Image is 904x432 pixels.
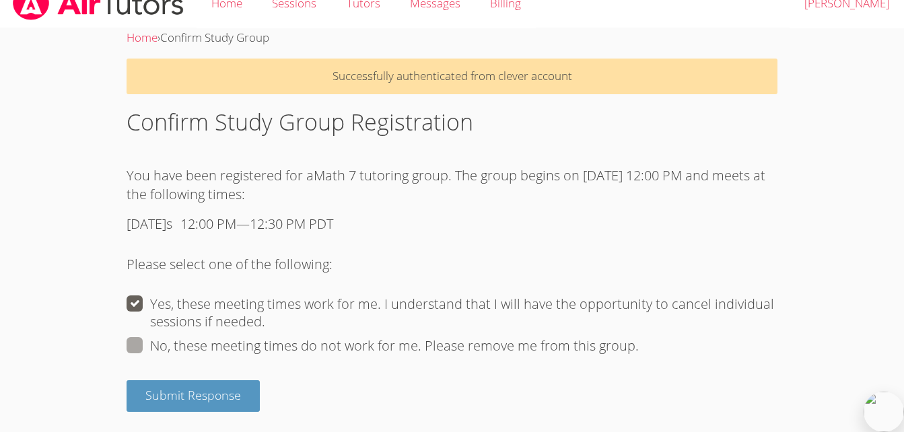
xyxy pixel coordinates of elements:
p: Successfully authenticated from clever account [127,59,777,94]
p: You have been registered for a Math 7 tutoring group. The group begins on [DATE] 12:00 PM and mee... [127,166,777,204]
img: bubble.svg [864,392,904,432]
label: No, these meeting times do not work for me. Please remove me from this group. [127,337,639,355]
button: Submit Response [127,380,260,412]
div: › [127,28,777,48]
span: Submit Response [145,387,241,403]
a: Home [127,30,158,45]
h1: Confirm Study Group Registration [127,105,777,139]
span: Confirm Study Group [160,30,269,45]
label: Yes, these meeting times work for me. I understand that I will have the opportunity to cancel ind... [127,295,777,330]
div: 12:00 PM — 12:30 PM PDT [180,215,333,233]
div: [DATE] s [127,215,172,233]
p: Please select one of the following: [127,244,777,285]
